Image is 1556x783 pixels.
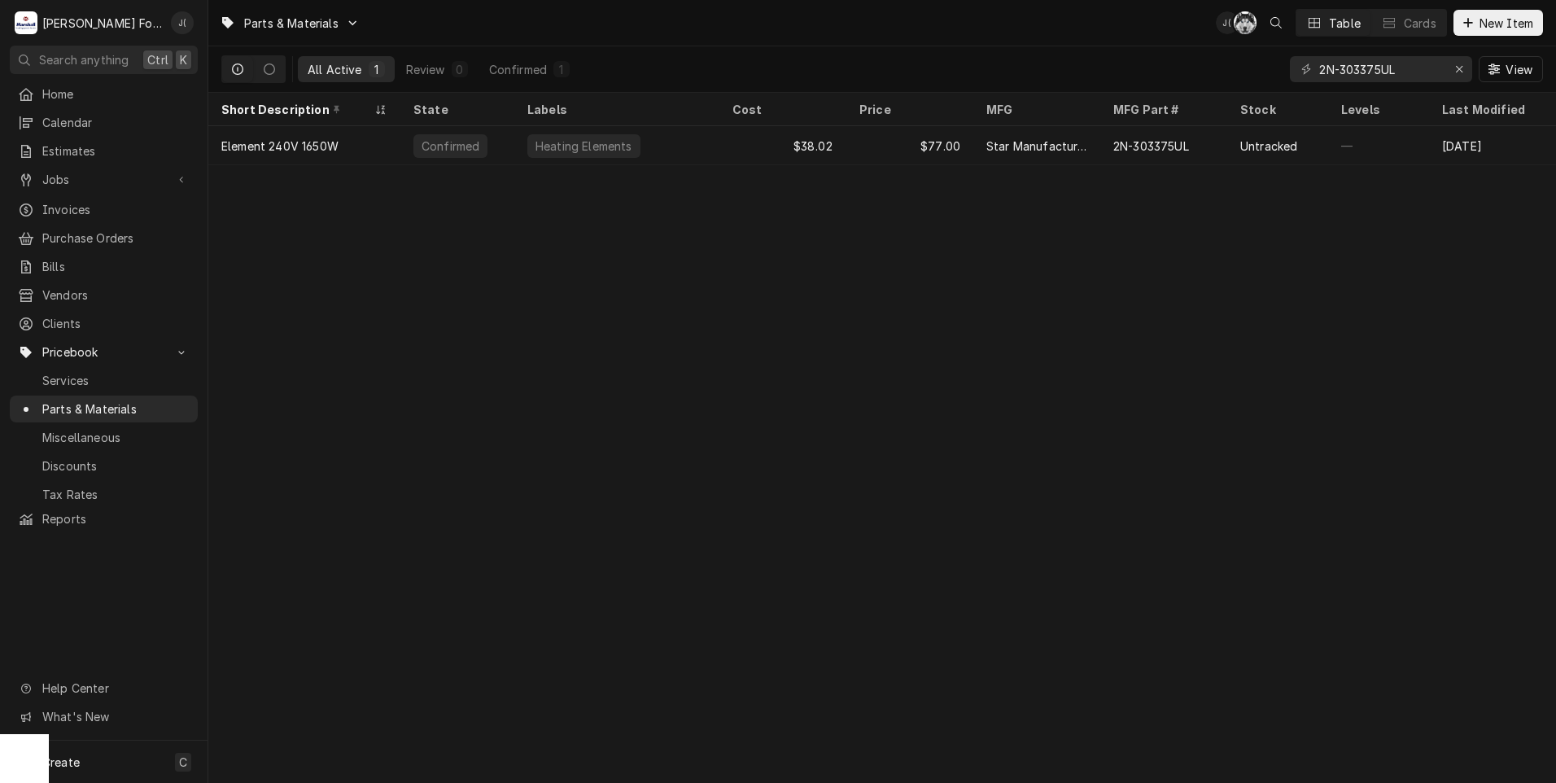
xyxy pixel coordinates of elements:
[42,457,190,475] span: Discounts
[1113,138,1189,155] div: 2N-303375UL
[732,101,830,118] div: Cost
[1234,11,1257,34] div: C(
[221,138,339,155] div: Element 240V 1650W
[42,287,190,304] span: Vendors
[455,61,465,78] div: 0
[1429,126,1556,165] div: [DATE]
[42,142,190,160] span: Estimates
[10,481,198,508] a: Tax Rates
[1404,15,1436,32] div: Cards
[1328,126,1429,165] div: —
[15,11,37,34] div: M
[10,396,198,422] a: Parts & Materials
[42,230,190,247] span: Purchase Orders
[42,755,80,769] span: Create
[42,680,188,697] span: Help Center
[213,10,366,37] a: Go to Parts & Materials
[1216,11,1239,34] div: J(
[171,11,194,34] div: J(
[1446,56,1472,82] button: Erase input
[413,101,498,118] div: State
[221,101,371,118] div: Short Description
[1216,11,1239,34] div: Jeff Debigare (109)'s Avatar
[10,166,198,193] a: Go to Jobs
[42,258,190,275] span: Bills
[39,51,129,68] span: Search anything
[42,708,188,725] span: What's New
[10,367,198,394] a: Services
[1476,15,1536,32] span: New Item
[171,11,194,34] div: Jeff Debigare (109)'s Avatar
[180,51,187,68] span: K
[719,126,846,165] div: $38.02
[1263,10,1289,36] button: Open search
[557,61,566,78] div: 1
[10,282,198,308] a: Vendors
[42,343,165,361] span: Pricebook
[10,196,198,223] a: Invoices
[10,46,198,74] button: Search anythingCtrlK
[42,201,190,218] span: Invoices
[372,61,382,78] div: 1
[527,101,706,118] div: Labels
[15,11,37,34] div: Marshall Food Equipment Service's Avatar
[10,339,198,365] a: Go to Pricebook
[10,675,198,702] a: Go to Help Center
[1479,56,1543,82] button: View
[846,126,973,165] div: $77.00
[10,138,198,164] a: Estimates
[1113,101,1211,118] div: MFG Part #
[42,510,190,527] span: Reports
[42,114,190,131] span: Calendar
[1329,15,1361,32] div: Table
[489,61,547,78] div: Confirmed
[10,703,198,730] a: Go to What's New
[42,85,190,103] span: Home
[10,453,198,479] a: Discounts
[10,109,198,136] a: Calendar
[406,61,445,78] div: Review
[1240,138,1297,155] div: Untracked
[10,81,198,107] a: Home
[10,424,198,451] a: Miscellaneous
[420,138,481,155] div: Confirmed
[1442,101,1540,118] div: Last Modified
[244,15,339,32] span: Parts & Materials
[10,225,198,252] a: Purchase Orders
[986,138,1087,155] div: Star Manufacturing
[859,101,957,118] div: Price
[147,51,168,68] span: Ctrl
[1341,101,1413,118] div: Levels
[1502,61,1536,78] span: View
[10,310,198,337] a: Clients
[534,138,634,155] div: Heating Elements
[42,400,190,418] span: Parts & Materials
[986,101,1084,118] div: MFG
[1240,101,1312,118] div: Stock
[10,505,198,532] a: Reports
[1319,56,1441,82] input: Keyword search
[179,754,187,771] span: C
[42,315,190,332] span: Clients
[42,429,190,446] span: Miscellaneous
[42,372,190,389] span: Services
[10,253,198,280] a: Bills
[1234,11,1257,34] div: Chris Murphy (103)'s Avatar
[42,171,165,188] span: Jobs
[1453,10,1543,36] button: New Item
[308,61,362,78] div: All Active
[42,15,162,32] div: [PERSON_NAME] Food Equipment Service
[42,486,190,503] span: Tax Rates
